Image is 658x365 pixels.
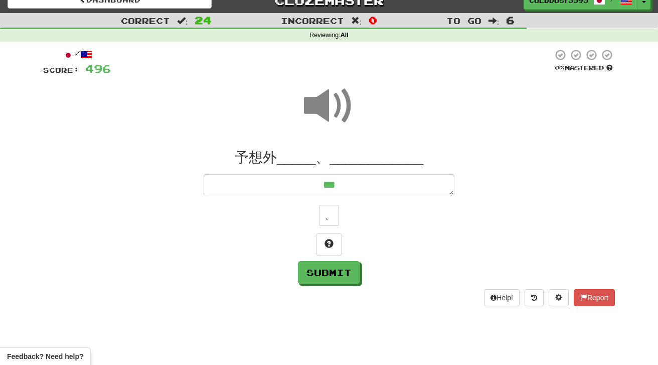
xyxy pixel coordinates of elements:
[177,17,188,25] span: :
[7,351,83,361] span: Open feedback widget
[319,205,339,226] button: 、
[281,16,344,26] span: Incorrect
[484,289,520,306] button: Help!
[488,17,500,25] span: :
[121,16,170,26] span: Correct
[351,17,362,25] span: :
[43,66,79,74] span: Score:
[446,16,481,26] span: To go
[85,62,111,75] span: 496
[574,289,615,306] button: Report
[43,49,111,61] div: /
[316,233,342,256] button: Hint!
[553,64,615,73] div: Mastered
[195,14,212,26] span: 24
[369,14,377,26] span: 0
[341,32,349,39] strong: All
[525,289,544,306] button: Round history (alt+y)
[298,261,360,284] button: Submit
[555,64,565,72] span: 0 %
[506,14,515,26] span: 6
[43,149,615,167] div: 予想外_____、____________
